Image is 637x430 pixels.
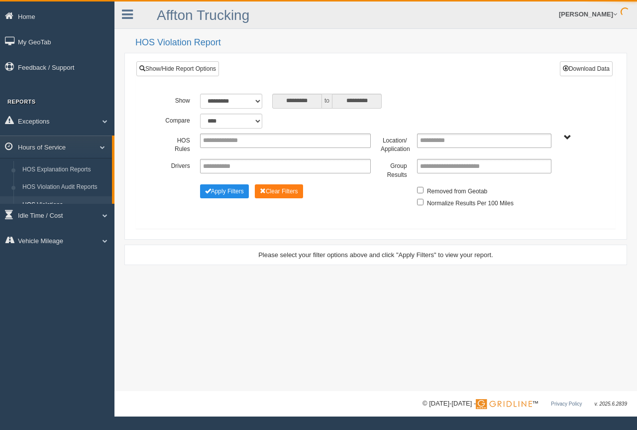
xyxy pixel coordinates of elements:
[18,178,112,196] a: HOS Violation Audit Reports
[135,38,627,48] h2: HOS Violation Report
[136,61,219,76] a: Show/Hide Report Options
[376,134,412,154] label: Location/ Application
[560,61,613,76] button: Download Data
[157,7,249,23] a: Affton Trucking
[159,94,195,106] label: Show
[427,184,487,196] label: Removed from Geotab
[255,184,303,198] button: Change Filter Options
[423,399,627,409] div: © [DATE]-[DATE] - ™
[159,159,195,171] label: Drivers
[18,161,112,179] a: HOS Explanation Reports
[18,196,112,214] a: HOS Violations
[322,94,332,109] span: to
[427,196,514,208] label: Normalize Results Per 100 Miles
[133,250,618,260] div: Please select your filter options above and click "Apply Filters" to view your report.
[200,184,249,198] button: Change Filter Options
[476,399,532,409] img: Gridline
[376,159,412,179] label: Group Results
[159,134,195,154] label: HOS Rules
[551,401,582,407] a: Privacy Policy
[595,401,627,407] span: v. 2025.6.2839
[159,114,195,126] label: Compare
